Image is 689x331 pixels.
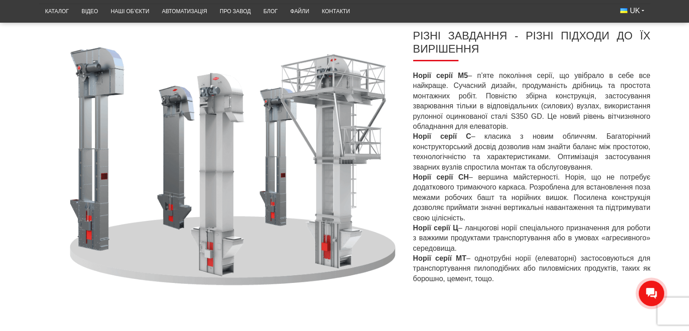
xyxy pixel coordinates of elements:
span: UK [630,6,640,16]
a: Файли [284,3,316,20]
strong: Норії серії М5 [413,72,468,79]
strong: Норії серії СН [413,173,469,181]
strong: Норії серії Ц [413,224,458,232]
p: – п’яте покоління серії, що увібрало в себе все найкраще. Сучасний дизайн, продуманість дрібниць ... [413,71,650,284]
a: Відео [75,3,104,20]
strong: Норії серії МТ [413,254,467,262]
a: Автоматизація [155,3,213,20]
button: UK [614,3,650,19]
h3: РІЗНІ ЗАВДАННЯ - РІЗНІ ПІДХОДИ ДО ЇХ ВИРІШЕННЯ [413,29,650,61]
img: Ковшовий елеватор [39,37,406,286]
a: Наші об’єкти [104,3,155,20]
a: Про завод [213,3,257,20]
a: Контакти [315,3,356,20]
a: Каталог [39,3,75,20]
a: Блог [257,3,284,20]
strong: Норії серії С [413,132,472,140]
img: Українська [620,8,627,13]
